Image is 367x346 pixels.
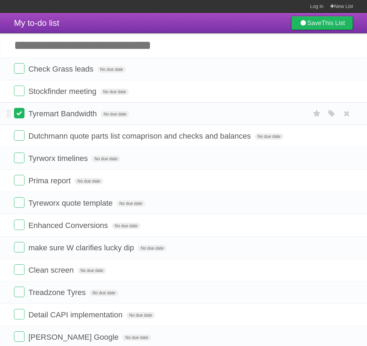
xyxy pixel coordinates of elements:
[122,334,151,341] span: No due date
[97,66,126,73] span: No due date
[14,130,24,141] label: Done
[14,197,24,208] label: Done
[14,86,24,96] label: Done
[28,176,72,185] span: Prima report
[14,220,24,230] label: Done
[255,133,283,140] span: No due date
[28,266,76,274] span: Clean screen
[14,309,24,319] label: Done
[322,20,345,27] b: This List
[14,331,24,342] label: Done
[78,267,106,274] span: No due date
[28,87,98,96] span: Stockfinder meeting
[75,178,103,184] span: No due date
[28,199,114,207] span: Tyreworx quote template
[112,223,140,229] span: No due date
[117,200,145,207] span: No due date
[14,175,24,185] label: Done
[310,108,324,119] label: Star task
[138,245,166,251] span: No due date
[28,310,124,319] span: Detail CAPI implementation
[28,109,99,118] span: Tyremart Bandwidth
[14,153,24,163] label: Done
[14,264,24,275] label: Done
[14,108,24,118] label: Done
[14,63,24,74] label: Done
[28,154,90,163] span: Tyrworx timelines
[28,288,87,297] span: Treadzone Tyres
[28,333,120,341] span: [PERSON_NAME] Google
[291,16,353,30] a: SaveThis List
[100,89,129,95] span: No due date
[90,290,118,296] span: No due date
[101,111,129,117] span: No due date
[14,287,24,297] label: Done
[92,156,120,162] span: No due date
[14,18,59,28] span: My to-do list
[28,221,110,230] span: Enhanced Conversions
[28,243,136,252] span: make sure W clarifies lucky dip
[28,132,253,140] span: Dutchmann quote parts list comaprison and checks and balances
[14,242,24,252] label: Done
[126,312,155,318] span: No due date
[28,65,95,73] span: Check Grass leads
